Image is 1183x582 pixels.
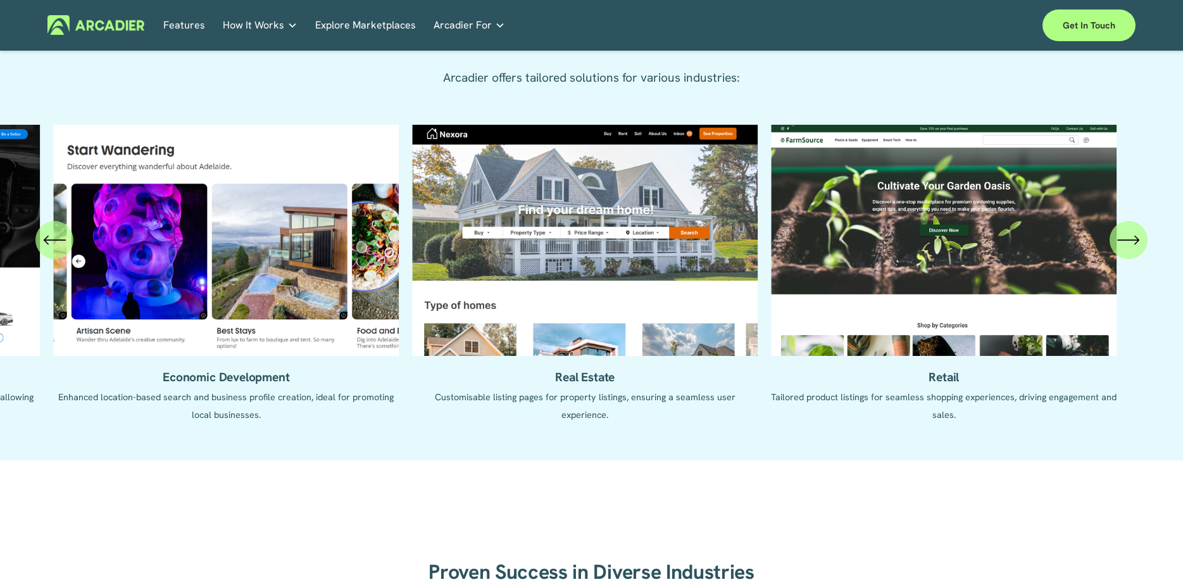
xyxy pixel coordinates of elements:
[47,15,144,35] img: Arcadier
[1120,521,1183,582] iframe: Chat Widget
[1110,221,1148,259] button: Next
[223,15,297,35] a: folder dropdown
[163,15,205,35] a: Features
[1042,9,1136,41] a: Get in touch
[223,16,284,34] span: How It Works
[35,221,73,259] button: Previous
[434,15,505,35] a: folder dropdown
[1120,521,1183,582] div: Chat-Widget
[443,70,740,85] span: Arcadier offers tailored solutions for various industries:
[434,16,492,34] span: Arcadier For
[315,15,416,35] a: Explore Marketplaces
